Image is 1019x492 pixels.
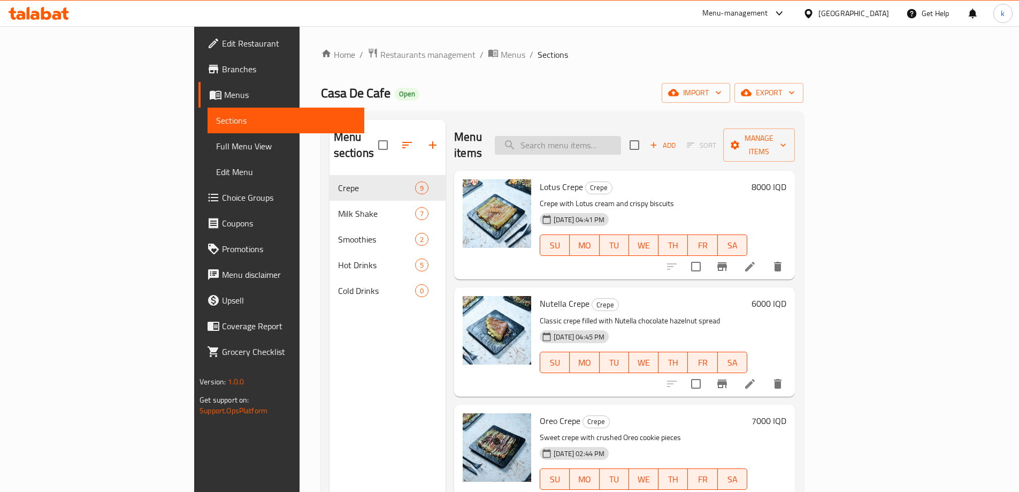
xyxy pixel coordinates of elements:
[680,137,723,154] span: Select section first
[415,233,428,246] div: items
[198,287,364,313] a: Upsell
[744,377,756,390] a: Edit menu item
[688,234,717,256] button: FR
[216,165,356,178] span: Edit Menu
[198,313,364,339] a: Coverage Report
[338,284,415,297] span: Cold Drinks
[604,355,625,370] span: TU
[222,268,356,281] span: Menu disclaimer
[545,355,565,370] span: SU
[321,48,803,62] nav: breadcrumb
[330,252,446,278] div: Hot Drinks5
[198,339,364,365] a: Grocery Checklist
[488,48,525,62] a: Menus
[395,89,419,99] span: Open
[692,238,713,253] span: FR
[765,254,791,279] button: delete
[416,234,428,245] span: 2
[338,207,415,220] span: Milk Shake
[732,132,786,158] span: Manage items
[495,136,621,155] input: search
[222,243,356,255] span: Promotions
[540,314,747,328] p: Classic crepe filled with Nutella chocolate hazelnut spread
[723,128,795,162] button: Manage items
[718,352,747,373] button: SA
[540,234,570,256] button: SU
[420,132,446,158] button: Add section
[222,320,356,332] span: Coverage Report
[670,86,722,100] span: import
[501,48,525,61] span: Menus
[530,48,533,61] li: /
[330,175,446,201] div: Crepe9
[540,431,747,444] p: Sweet crepe with crushed Oreo cookie pieces
[222,294,356,307] span: Upsell
[685,255,707,278] span: Select to update
[604,472,625,487] span: TU
[545,472,565,487] span: SU
[463,296,531,365] img: Nutella Crepe
[709,254,735,279] button: Branch-specific-item
[692,355,713,370] span: FR
[330,171,446,308] nav: Menu sections
[574,355,595,370] span: MO
[633,355,654,370] span: WE
[222,37,356,50] span: Edit Restaurant
[415,207,428,220] div: items
[540,352,570,373] button: SU
[321,81,390,105] span: Casa De Cafe
[198,82,364,108] a: Menus
[198,185,364,210] a: Choice Groups
[394,132,420,158] span: Sort sections
[570,352,599,373] button: MO
[663,238,684,253] span: TH
[415,181,428,194] div: items
[200,404,267,418] a: Support.OpsPlatform
[222,345,356,358] span: Grocery Checklist
[744,260,756,273] a: Edit menu item
[198,210,364,236] a: Coupons
[208,108,364,133] a: Sections
[629,352,658,373] button: WE
[600,234,629,256] button: TU
[338,233,415,246] span: Smoothies
[743,86,795,100] span: export
[663,472,684,487] span: TH
[600,468,629,490] button: TU
[540,296,589,312] span: Nutella Crepe
[574,238,595,253] span: MO
[722,238,743,253] span: SA
[658,468,688,490] button: TH
[662,83,730,103] button: import
[198,56,364,82] a: Branches
[549,332,609,342] span: [DATE] 04:45 PM
[538,48,568,61] span: Sections
[216,114,356,127] span: Sections
[228,375,244,389] span: 1.0.0
[198,236,364,262] a: Promotions
[216,140,356,153] span: Full Menu View
[416,209,428,219] span: 7
[463,179,531,248] img: Lotus Crepe
[338,181,415,194] div: Crepe
[480,48,484,61] li: /
[367,48,476,62] a: Restaurants management
[395,88,419,101] div: Open
[658,352,688,373] button: TH
[658,234,688,256] button: TH
[585,181,612,194] div: Crepe
[372,134,394,156] span: Select all sections
[540,179,583,195] span: Lotus Crepe
[545,238,565,253] span: SU
[592,298,619,311] div: Crepe
[416,183,428,193] span: 9
[623,134,646,156] span: Select section
[583,415,610,428] div: Crepe
[692,472,713,487] span: FR
[540,468,570,490] button: SU
[648,139,677,152] span: Add
[454,129,482,161] h2: Menu items
[604,238,625,253] span: TU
